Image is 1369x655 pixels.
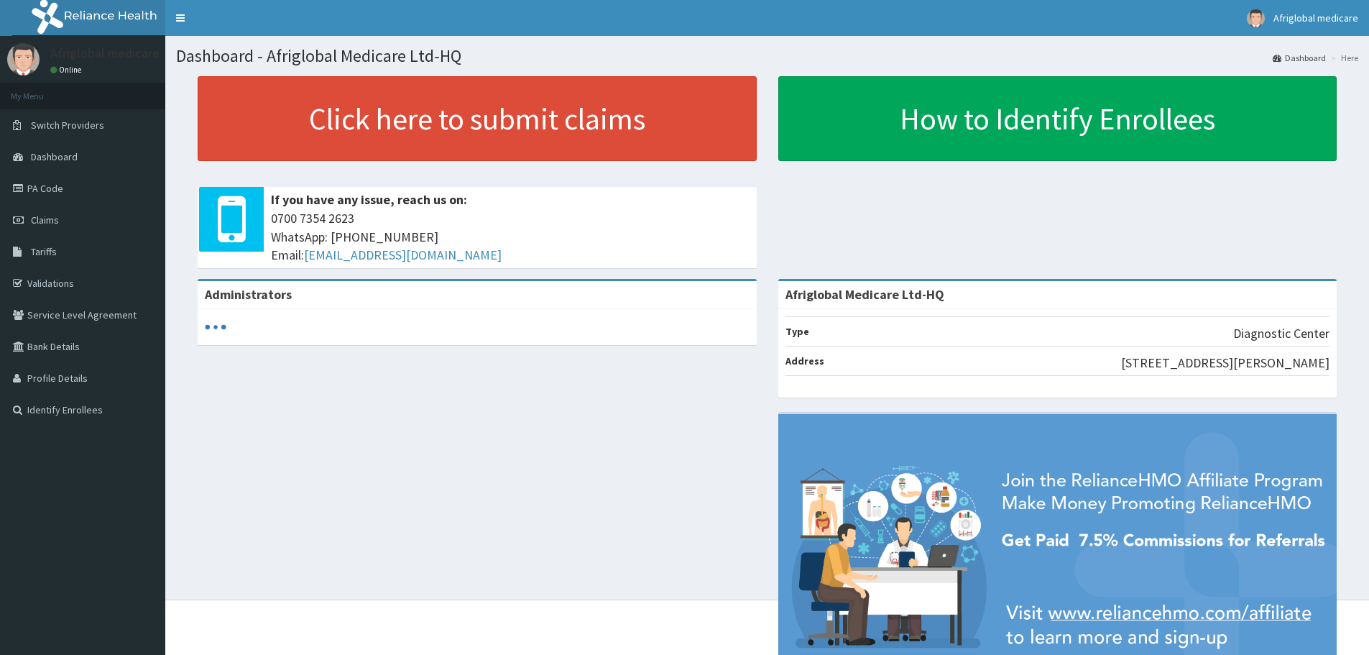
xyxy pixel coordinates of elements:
[31,119,104,132] span: Switch Providers
[785,354,824,367] b: Address
[50,47,160,60] p: Afriglobal medicare
[205,286,292,303] b: Administrators
[1233,324,1329,343] p: Diagnostic Center
[198,76,757,161] a: Click here to submit claims
[31,245,57,258] span: Tariffs
[785,286,944,303] strong: Afriglobal Medicare Ltd-HQ
[785,325,809,338] b: Type
[271,191,467,208] b: If you have any issue, reach us on:
[271,209,750,265] span: 0700 7354 2623 WhatsApp: [PHONE_NUMBER] Email:
[1327,52,1358,64] li: Here
[304,247,502,263] a: [EMAIL_ADDRESS][DOMAIN_NAME]
[1247,9,1265,27] img: User Image
[1121,354,1329,372] p: [STREET_ADDRESS][PERSON_NAME]
[1273,12,1358,24] span: Afriglobal medicare
[7,43,40,75] img: User Image
[31,214,59,226] span: Claims
[778,76,1337,161] a: How to Identify Enrollees
[31,150,78,163] span: Dashboard
[1273,52,1326,64] a: Dashboard
[176,47,1358,65] h1: Dashboard - Afriglobal Medicare Ltd-HQ
[205,316,226,338] svg: audio-loading
[50,65,85,75] a: Online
